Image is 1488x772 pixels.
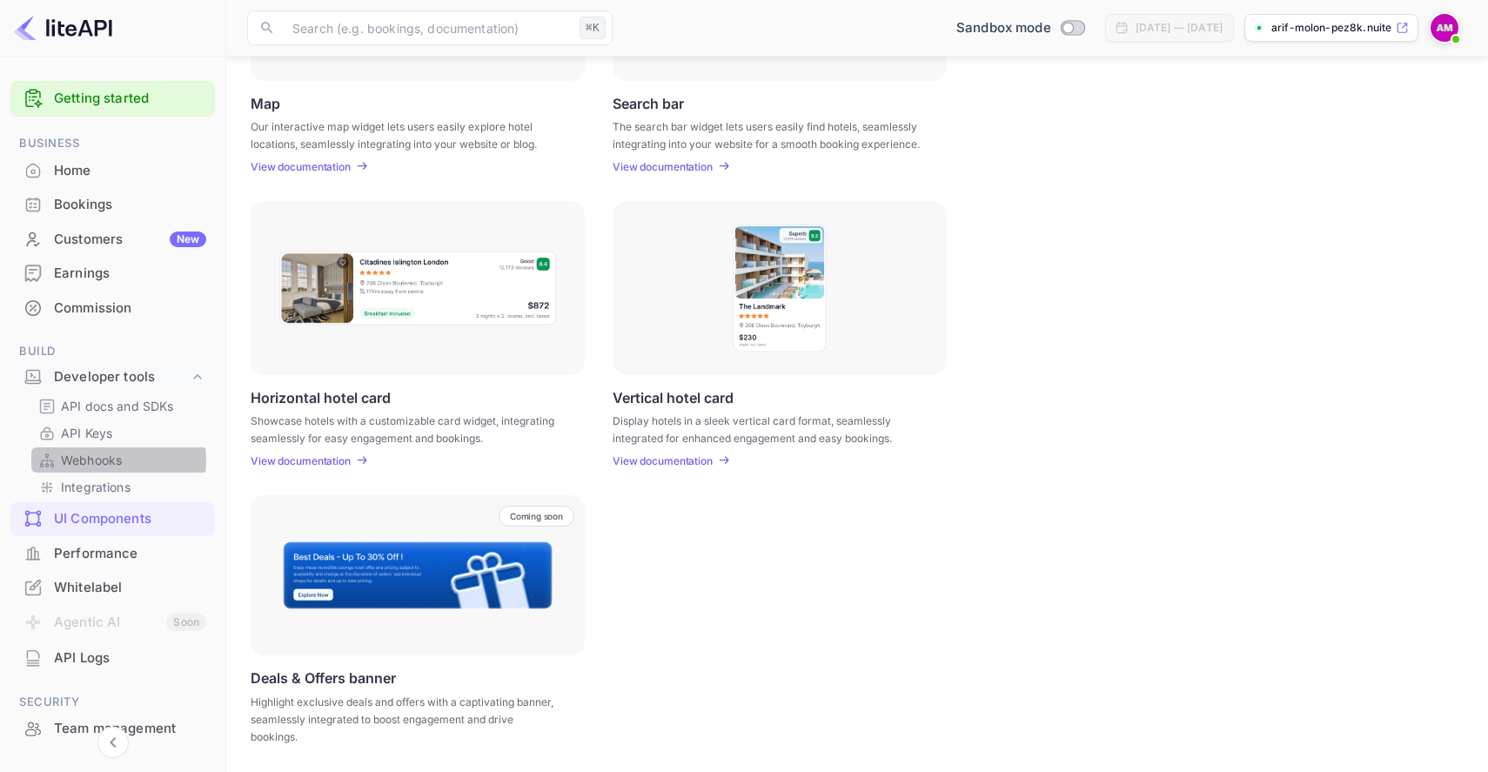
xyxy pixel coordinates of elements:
span: Sandbox mode [956,18,1051,38]
a: Whitelabel [10,571,215,603]
p: Deals & Offers banner [251,669,396,687]
div: Team management [10,712,215,746]
img: LiteAPI logo [14,14,112,42]
img: Banner Frame [282,540,553,610]
img: Arif Molon [1431,14,1458,42]
a: Integrations [38,478,201,496]
a: API Keys [38,424,201,442]
img: Horizontal hotel card Frame [278,250,558,326]
input: Search (e.g. bookings, documentation) [282,10,573,45]
div: API Logs [10,641,215,675]
p: Our interactive map widget lets users easily explore hotel locations, seamlessly integrating into... [251,118,563,150]
a: Getting started [54,89,206,109]
p: View documentation [613,454,713,467]
div: Webhooks [31,447,208,473]
p: Showcase hotels with a customizable card widget, integrating seamlessly for easy engagement and b... [251,413,563,444]
p: Highlight exclusive deals and offers with a captivating banner, seamlessly integrated to boost en... [251,694,563,746]
p: Map [251,95,280,111]
a: Home [10,154,215,186]
a: Earnings [10,257,215,289]
div: Switch to Production mode [949,18,1091,38]
div: Home [54,161,206,181]
div: Performance [10,537,215,571]
p: API docs and SDKs [61,397,174,415]
span: Build [10,342,215,361]
button: Collapse navigation [97,727,129,758]
p: arif-molon-pez8k.nuite... [1271,20,1392,36]
p: The search bar widget lets users easily find hotels, seamlessly integrating into your website for... [613,118,925,150]
div: UI Components [10,502,215,536]
div: Getting started [10,81,215,117]
div: Commission [10,292,215,326]
div: Developer tools [10,362,215,393]
a: View documentation [251,160,356,173]
div: New [170,232,206,247]
p: Integrations [61,478,131,496]
p: Horizontal hotel card [251,389,391,406]
div: Integrations [31,474,208,500]
a: Commission [10,292,215,324]
p: View documentation [251,160,351,173]
div: UI Components [54,509,206,529]
a: API docs and SDKs [38,397,201,415]
div: Earnings [54,264,206,284]
div: Whitelabel [10,571,215,605]
span: Business [10,134,215,153]
p: Webhooks [61,451,122,469]
p: Coming soon [510,511,563,521]
div: Whitelabel [54,578,206,598]
a: API Logs [10,641,215,674]
p: View documentation [613,160,713,173]
span: Security [10,693,215,712]
div: Home [10,154,215,188]
p: View documentation [251,454,351,467]
a: View documentation [251,454,356,467]
a: View documentation [613,160,718,173]
a: Performance [10,537,215,569]
div: Bookings [10,188,215,222]
div: Commission [54,299,206,319]
a: Bookings [10,188,215,220]
a: Team management [10,712,215,744]
img: Vertical hotel card Frame [732,223,828,353]
p: Search bar [613,95,684,111]
div: Developer tools [54,367,189,387]
a: Webhooks [38,451,201,469]
p: Vertical hotel card [613,389,734,406]
div: [DATE] — [DATE] [1136,20,1223,36]
div: Earnings [10,257,215,291]
div: Team management [54,719,206,739]
p: Display hotels in a sleek vertical card format, seamlessly integrated for enhanced engagement and... [613,413,925,444]
div: API Keys [31,420,208,446]
div: API Logs [54,648,206,668]
a: UI Components [10,502,215,534]
div: CustomersNew [10,223,215,257]
div: Customers [54,230,206,250]
p: API Keys [61,424,112,442]
div: Bookings [54,195,206,215]
a: CustomersNew [10,223,215,255]
div: API docs and SDKs [31,393,208,419]
a: View documentation [613,454,718,467]
div: ⌘K [580,17,606,39]
div: Performance [54,544,206,564]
